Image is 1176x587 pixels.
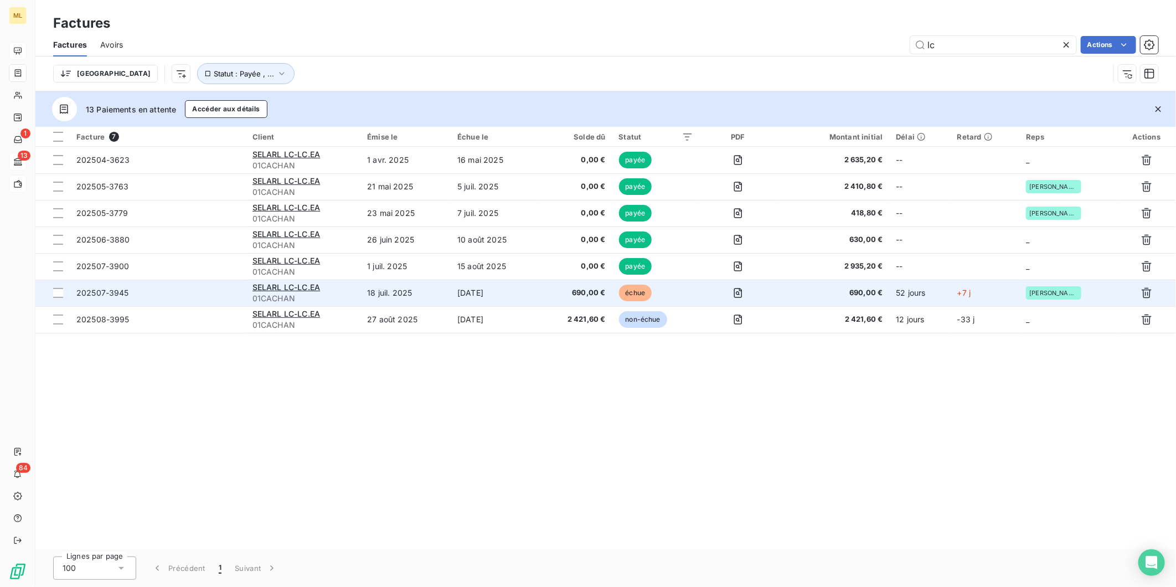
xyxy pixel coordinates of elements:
[619,152,652,168] span: payée
[109,132,119,142] span: 7
[360,253,451,280] td: 1 juil. 2025
[100,39,123,50] span: Avoirs
[706,132,770,141] div: PDF
[252,309,320,318] span: SELARL LC-LC.EA
[360,200,451,226] td: 23 mai 2025
[783,181,883,192] span: 2 410,80 €
[619,258,652,275] span: payée
[546,314,605,325] span: 2 421,60 €
[546,155,605,166] span: 0,00 €
[619,285,652,301] span: échue
[76,182,129,191] span: 202505-3763
[896,132,943,141] div: Délai
[619,178,652,195] span: payée
[889,306,950,333] td: 12 jours
[9,563,27,580] img: Logo LeanPay
[889,200,950,226] td: --
[457,132,533,141] div: Échue le
[546,261,605,272] span: 0,00 €
[451,173,539,200] td: 5 juil. 2025
[546,287,605,298] span: 690,00 €
[76,315,130,324] span: 202508-3995
[889,280,950,306] td: 52 jours
[9,7,27,24] div: ML
[451,147,539,173] td: 16 mai 2025
[252,132,354,141] div: Client
[360,226,451,253] td: 26 juin 2025
[451,200,539,226] td: 7 juil. 2025
[252,282,320,292] span: SELARL LC-LC.EA
[619,205,652,222] span: payée
[1026,155,1029,164] span: _
[783,234,883,245] span: 630,00 €
[252,187,354,198] span: 01CACHAN
[252,160,354,171] span: 01CACHAN
[367,132,444,141] div: Émise le
[889,253,950,280] td: --
[1123,132,1169,141] div: Actions
[783,155,883,166] span: 2 635,20 €
[783,261,883,272] span: 2 935,20 €
[783,208,883,219] span: 418,80 €
[546,132,605,141] div: Solde dû
[957,288,971,297] span: +7 j
[18,151,30,161] span: 13
[20,128,30,138] span: 1
[1026,132,1110,141] div: Reps
[1029,183,1078,190] span: [PERSON_NAME]
[252,320,354,331] span: 01CACHAN
[76,155,130,164] span: 202504-3623
[546,208,605,219] span: 0,00 €
[252,266,354,277] span: 01CACHAN
[1029,290,1078,296] span: [PERSON_NAME]
[252,150,320,159] span: SELARL LC-LC.EA
[957,132,1013,141] div: Retard
[53,65,158,83] button: [GEOGRAPHIC_DATA]
[889,226,950,253] td: --
[889,173,950,200] td: --
[546,234,605,245] span: 0,00 €
[1138,549,1165,576] div: Open Intercom Messenger
[252,256,320,265] span: SELARL LC-LC.EA
[1026,235,1029,244] span: _
[252,229,320,239] span: SELARL LC-LC.EA
[219,563,221,574] span: 1
[619,231,652,248] span: payée
[76,261,130,271] span: 202507-3900
[783,314,883,325] span: 2 421,60 €
[212,557,228,580] button: 1
[1081,36,1136,54] button: Actions
[360,280,451,306] td: 18 juil. 2025
[451,280,539,306] td: [DATE]
[619,311,667,328] span: non-échue
[360,147,451,173] td: 1 avr. 2025
[228,557,284,580] button: Suivant
[76,288,129,297] span: 202507-3945
[957,315,975,324] span: -33 j
[546,181,605,192] span: 0,00 €
[451,226,539,253] td: 10 août 2025
[252,176,320,186] span: SELARL LC-LC.EA
[252,203,320,212] span: SELARL LC-LC.EA
[145,557,212,580] button: Précédent
[252,293,354,304] span: 01CACHAN
[76,235,130,244] span: 202506-3880
[783,287,883,298] span: 690,00 €
[1026,261,1029,271] span: _
[889,147,950,173] td: --
[252,213,354,224] span: 01CACHAN
[86,104,176,115] span: 13 Paiements en attente
[76,208,128,218] span: 202505-3779
[185,100,267,118] button: Accéder aux détails
[451,253,539,280] td: 15 août 2025
[619,132,693,141] div: Statut
[53,39,87,50] span: Factures
[53,13,110,33] h3: Factures
[1029,210,1078,217] span: [PERSON_NAME]
[783,132,883,141] div: Montant initial
[214,69,274,78] span: Statut : Payée , ...
[360,173,451,200] td: 21 mai 2025
[1026,315,1029,324] span: _
[910,36,1076,54] input: Rechercher
[252,240,354,251] span: 01CACHAN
